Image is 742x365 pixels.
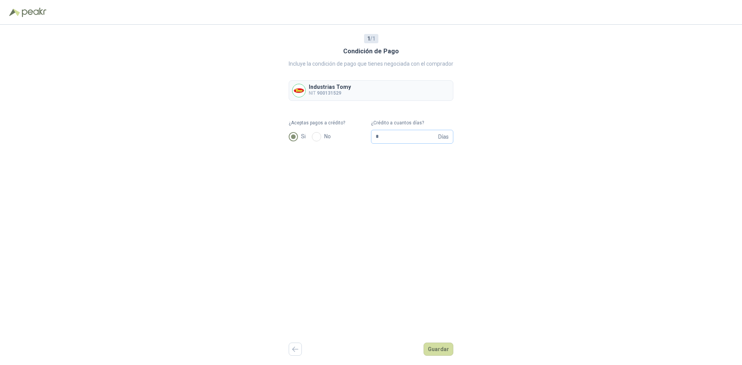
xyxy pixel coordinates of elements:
[424,343,453,356] button: Guardar
[298,132,309,141] span: Si
[321,132,334,141] span: No
[317,90,341,96] b: 900131529
[367,36,370,42] b: 1
[309,90,351,97] p: NIT
[438,130,449,143] span: Días
[367,34,375,43] span: / 1
[289,119,371,127] label: ¿Aceptas pagos a crédito?
[309,84,351,90] p: Industrias Tomy
[293,84,305,97] img: Company Logo
[289,59,453,68] p: Incluye la condición de pago que tienes negociada con el comprador
[22,8,46,17] img: Peakr
[371,119,453,127] label: ¿Crédito a cuantos días?
[9,8,20,16] img: Logo
[343,46,399,56] h3: Condición de Pago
